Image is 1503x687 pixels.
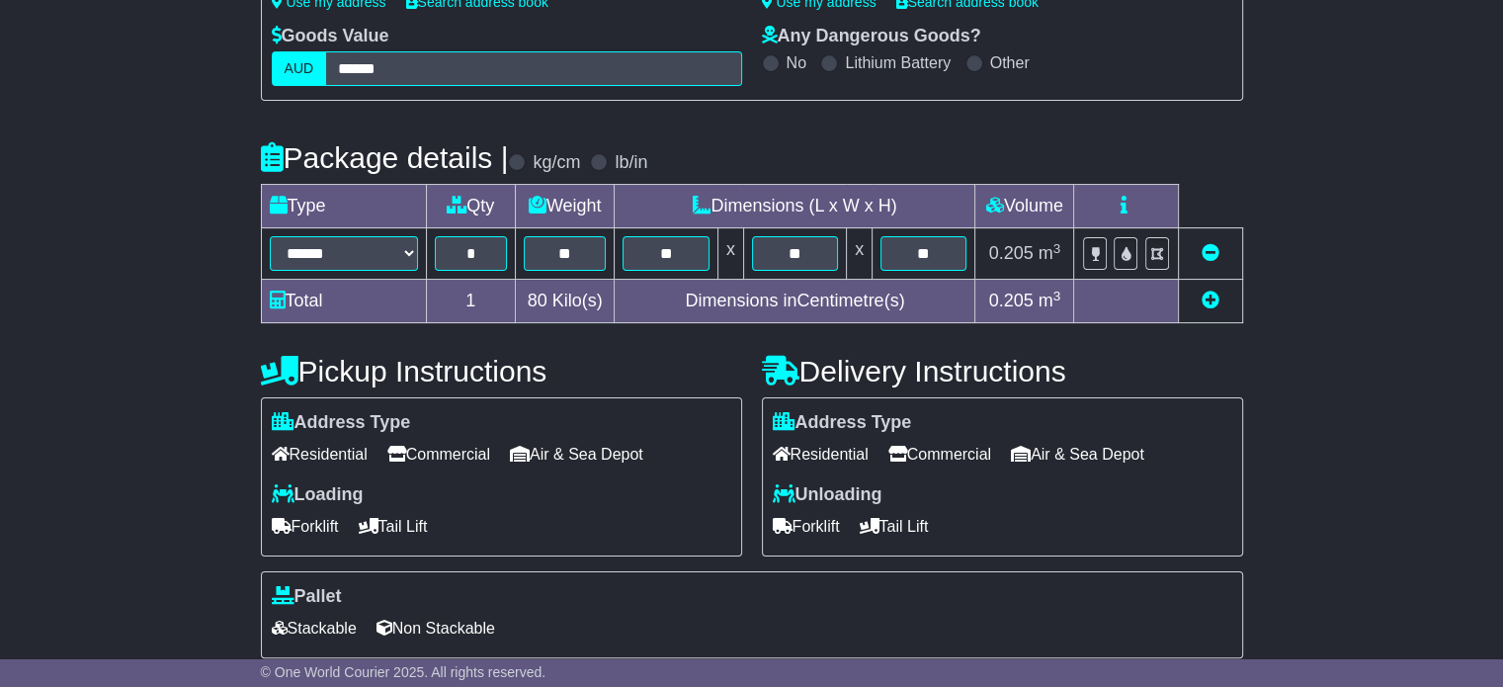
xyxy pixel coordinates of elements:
span: 0.205 [989,243,1034,263]
span: 0.205 [989,291,1034,310]
span: 80 [528,291,547,310]
label: kg/cm [533,152,580,174]
span: m [1039,291,1061,310]
h4: Delivery Instructions [762,355,1243,387]
h4: Pickup Instructions [261,355,742,387]
span: Tail Lift [860,511,929,542]
span: Stackable [272,613,357,644]
label: Other [990,53,1030,72]
label: Any Dangerous Goods? [762,26,981,47]
td: 1 [426,280,515,323]
label: Address Type [272,412,411,434]
td: x [847,228,873,280]
span: m [1039,243,1061,263]
span: Air & Sea Depot [1011,439,1144,470]
label: lb/in [615,152,647,174]
h4: Package details | [261,141,509,174]
sup: 3 [1053,289,1061,303]
td: Dimensions in Centimetre(s) [615,280,975,323]
label: Goods Value [272,26,389,47]
span: © One World Courier 2025. All rights reserved. [261,664,546,680]
label: Pallet [272,586,342,608]
span: Commercial [888,439,991,470]
span: Residential [773,439,869,470]
label: AUD [272,51,327,86]
label: Unloading [773,484,882,506]
span: Tail Lift [359,511,428,542]
td: x [717,228,743,280]
span: Forklift [272,511,339,542]
td: Kilo(s) [515,280,615,323]
label: No [787,53,806,72]
td: Volume [975,185,1074,228]
span: Non Stackable [376,613,495,644]
sup: 3 [1053,241,1061,256]
label: Lithium Battery [845,53,951,72]
td: Dimensions (L x W x H) [615,185,975,228]
label: Address Type [773,412,912,434]
span: Forklift [773,511,840,542]
td: Total [261,280,426,323]
td: Type [261,185,426,228]
a: Remove this item [1202,243,1219,263]
span: Air & Sea Depot [510,439,643,470]
span: Residential [272,439,368,470]
td: Weight [515,185,615,228]
label: Loading [272,484,364,506]
span: Commercial [387,439,490,470]
td: Qty [426,185,515,228]
a: Add new item [1202,291,1219,310]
